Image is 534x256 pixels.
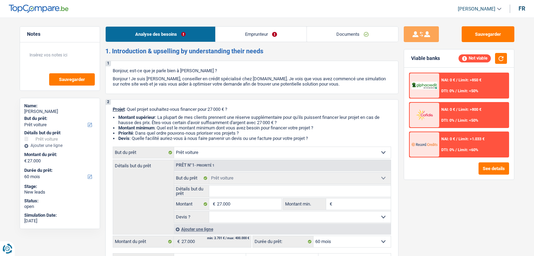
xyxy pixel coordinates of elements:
span: Sauvegarder [59,77,85,82]
strong: Montant supérieur [118,115,155,120]
div: Ajouter une ligne [24,143,95,148]
span: NAI: 0 € [441,137,455,141]
div: open [24,204,95,209]
li: : Dans quel ordre pouvons-nous prioriser vos projets ? [118,130,391,136]
button: Sauvegarder [49,73,95,86]
li: : Quelle facilité auriez-vous à nous faire parvenir un devis ou une facture pour votre projet ? [118,136,391,141]
span: Projet [113,107,125,112]
span: [PERSON_NAME] [458,6,495,12]
div: Détails but du prêt [24,130,95,136]
label: Détails but du prêt [113,160,174,168]
span: € [174,236,182,247]
span: NAI: 0 € [441,107,455,112]
span: / [456,78,457,82]
img: TopCompare Logo [9,5,68,13]
span: € [326,198,334,210]
span: / [455,118,457,123]
span: Limit: <50% [458,118,478,123]
p: Bonjour ! Je suis [PERSON_NAME], conseiller en crédit spécialisé chez [DOMAIN_NAME]. Je vois que ... [113,76,391,87]
span: - Priorité 1 [195,163,215,167]
div: fr [519,5,525,12]
label: Montant min. [283,198,326,210]
img: Cofidis [411,108,437,121]
label: Montant du prêt [113,236,174,247]
span: / [455,89,457,93]
span: Limit: <50% [458,89,478,93]
div: 2 [106,100,111,105]
button: See details [479,162,509,175]
div: Simulation Date: [24,213,95,218]
span: DTI: 0% [441,148,454,152]
div: 1 [106,61,111,66]
button: Sauvegarder [462,26,514,42]
span: NAI: 0 € [441,78,455,82]
li: : Quel est le montant minimum dont vous avez besoin pour financer votre projet ? [118,125,391,130]
div: Viable banks [411,55,440,61]
label: Devis ? [174,211,210,223]
a: Emprunteur [216,27,306,42]
div: min: 3.701 € / max: 400.000 € [207,237,249,240]
div: Stage: [24,184,95,189]
label: Durée du prêt: [24,168,94,173]
img: AlphaCredit [411,82,437,90]
strong: Priorité [118,130,133,136]
h5: Notes [27,31,93,37]
label: But du prêt: [24,116,94,121]
div: Ajouter une ligne [174,224,391,234]
label: Montant du prêt: [24,152,94,157]
span: Limit: >800 € [459,107,481,112]
span: Limit: <60% [458,148,478,152]
span: Limit: >850 € [459,78,481,82]
a: Analyse des besoins [106,27,215,42]
span: / [455,148,457,152]
a: [PERSON_NAME] [452,3,501,15]
span: Limit: >1.033 € [459,137,484,141]
label: Montant [174,198,210,210]
p: : Quel projet souhaitez-vous financer pour 27 000 € ? [113,107,391,112]
span: € [209,198,217,210]
div: Not viable [459,54,491,62]
h2: 1. Introduction & upselling by understanding their needs [105,47,398,55]
span: / [456,137,457,141]
div: [PERSON_NAME] [24,109,95,114]
span: / [456,107,457,112]
label: Durée du prêt: [253,236,314,247]
div: Prêt n°1 [174,163,216,168]
div: New leads [24,189,95,195]
span: € [24,158,27,164]
span: DTI: 0% [441,118,454,123]
span: DTI: 0% [441,89,454,93]
div: Status: [24,198,95,204]
p: Bonjour, est-ce que je parle bien à [PERSON_NAME] ? [113,68,391,73]
a: Documents [307,27,398,42]
span: Devis [118,136,130,141]
div: [DATE] [24,218,95,224]
li: : La plupart de mes clients prennent une réserve supplémentaire pour qu'ils puissent financer leu... [118,115,391,125]
label: But du prêt [113,147,174,158]
label: But du prêt [174,173,210,184]
div: Name: [24,103,95,109]
strong: Montant minimum [118,125,154,130]
label: Détails but du prêt [174,186,210,197]
img: Record Credits [411,138,437,151]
